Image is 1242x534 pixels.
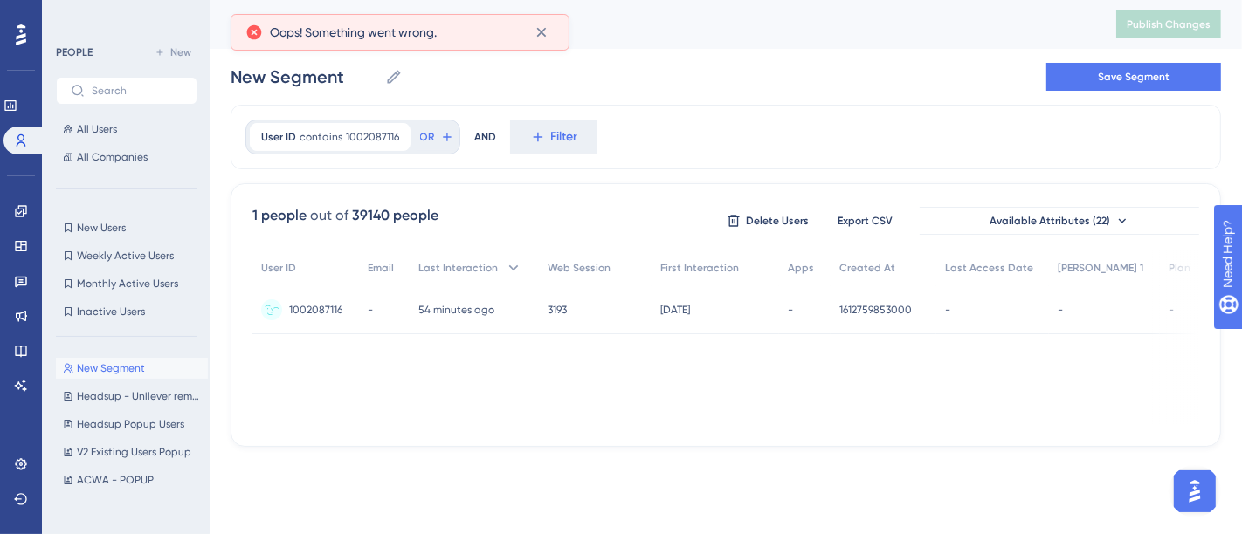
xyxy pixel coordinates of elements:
[945,261,1033,275] span: Last Access Date
[1098,70,1170,84] span: Save Segment
[990,214,1110,228] span: Available Attributes (22)
[77,501,176,515] span: ME - Mobile Group B
[474,120,496,154] div: AND
[270,22,437,43] span: Oops! Something went wrong.
[418,261,498,275] span: Last Interaction
[945,303,950,317] span: -
[56,469,208,490] button: ACWA - POPUP
[352,205,438,226] div: 39140 people
[56,45,93,59] div: PEOPLE
[368,303,373,317] span: -
[548,261,611,275] span: Web Session
[252,205,307,226] div: 1 people
[660,304,690,316] time: [DATE]
[56,119,197,140] button: All Users
[77,122,117,136] span: All Users
[231,65,378,89] input: Segment Name
[77,417,184,431] span: Headsup Popup Users
[1046,63,1221,91] button: Save Segment
[839,261,895,275] span: Created At
[1058,303,1063,317] span: -
[300,130,342,144] span: contains
[548,303,567,317] span: 3193
[346,130,399,144] span: 1002087116
[56,414,208,435] button: Headsup Popup Users
[417,123,456,151] button: OR
[1169,261,1190,275] span: Plan
[839,303,912,317] span: 1612759853000
[1169,303,1174,317] span: -
[368,261,394,275] span: Email
[231,12,1073,37] div: People
[56,273,197,294] button: Monthly Active Users
[510,120,597,154] button: Filter
[77,150,148,164] span: All Companies
[41,4,109,25] span: Need Help?
[56,147,197,168] button: All Companies
[92,85,183,97] input: Search
[1169,465,1221,517] iframe: UserGuiding AI Assistant Launcher
[310,205,348,226] div: out of
[838,214,894,228] span: Export CSV
[77,361,145,375] span: New Segment
[56,442,208,462] button: V2 Existing Users Popup
[56,386,208,407] button: Headsup - Unilever removed
[289,303,342,317] span: 1002087116
[77,277,178,291] span: Monthly Active Users
[920,207,1199,235] button: Available Attributes (22)
[551,127,578,147] span: Filter
[724,207,811,235] button: Delete Users
[822,207,909,235] button: Export CSV
[77,445,191,459] span: V2 Existing Users Popup
[56,497,208,518] button: ME - Mobile Group B
[77,473,154,487] span: ACWA - POPUP
[788,261,814,275] span: Apps
[77,389,201,403] span: Headsup - Unilever removed
[77,249,174,263] span: Weekly Active Users
[660,261,739,275] span: First Interaction
[148,42,197,63] button: New
[788,303,793,317] span: -
[420,130,435,144] span: OR
[1127,17,1211,31] span: Publish Changes
[56,245,197,266] button: Weekly Active Users
[56,301,197,322] button: Inactive Users
[1116,10,1221,38] button: Publish Changes
[746,214,809,228] span: Delete Users
[170,45,191,59] span: New
[261,261,296,275] span: User ID
[56,217,197,238] button: New Users
[418,304,494,316] time: 54 minutes ago
[56,358,208,379] button: New Segment
[1058,261,1143,275] span: [PERSON_NAME] 1
[77,221,126,235] span: New Users
[261,130,296,144] span: User ID
[77,305,145,318] span: Inactive Users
